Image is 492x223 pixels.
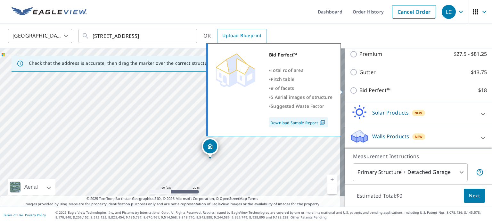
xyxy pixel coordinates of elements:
[478,86,487,94] p: $18
[271,76,294,82] span: Pitch table
[3,213,46,217] p: |
[469,192,480,200] span: Next
[55,210,489,220] p: © 2025 Eagle View Technologies, Inc. and Pictometry International Corp. All Rights Reserved. Repo...
[271,85,294,91] span: # of facets
[8,27,72,45] div: [GEOGRAPHIC_DATA]
[12,7,87,17] img: EV Logo
[350,129,487,147] div: Walls ProductsNew
[353,163,468,181] div: Primary Structure + Detached Garage
[415,134,423,139] span: New
[327,184,337,194] a: Current Level 19, Zoom Out
[203,29,267,43] div: OR
[414,110,422,116] span: New
[269,102,332,111] div: •
[464,189,485,203] button: Next
[471,68,487,76] p: $13.75
[222,32,261,40] span: Upload Blueprint
[269,93,332,102] div: •
[25,213,46,217] a: Privacy Policy
[454,50,487,58] p: $27.5 - $81.25
[318,120,327,125] img: Pdf Icon
[22,179,40,195] div: Aerial
[213,50,258,89] img: Premium
[392,5,436,19] a: Cancel Order
[220,196,247,201] a: OpenStreetMap
[93,27,184,45] input: Search by address or latitude-longitude
[442,5,456,19] div: LC
[271,67,304,73] span: Total roof area
[269,117,328,127] a: Download Sample Report
[269,75,332,84] div: •
[86,196,258,202] span: © 2025 TomTom, Earthstar Geographics SIO, © 2025 Microsoft Corporation, ©
[353,152,484,160] p: Measurement Instructions
[350,105,487,123] div: Solar ProductsNew
[476,168,484,176] span: Your report will include the primary structure and a detached garage if one exists.
[269,66,332,75] div: •
[269,84,332,93] div: •
[29,60,213,66] p: Check that the address is accurate, then drag the marker over the correct structure.
[202,138,218,158] div: Dropped pin, building 1, Residential property, 619 Tall Oaks Ave Lima, OH 45805
[248,196,258,201] a: Terms
[271,94,332,100] span: 5 Aerial images of structure
[359,86,390,94] p: Bid Perfect™
[372,109,409,116] p: Solar Products
[271,103,324,109] span: Suggested Waste Factor
[372,133,409,140] p: Walls Products
[359,50,382,58] p: Premium
[352,189,407,203] p: Estimated Total: $0
[217,29,266,43] a: Upload Blueprint
[8,179,55,195] div: Aerial
[3,213,23,217] a: Terms of Use
[359,68,376,76] p: Gutter
[327,175,337,184] a: Current Level 19, Zoom In
[269,50,332,59] div: Bid Perfect™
